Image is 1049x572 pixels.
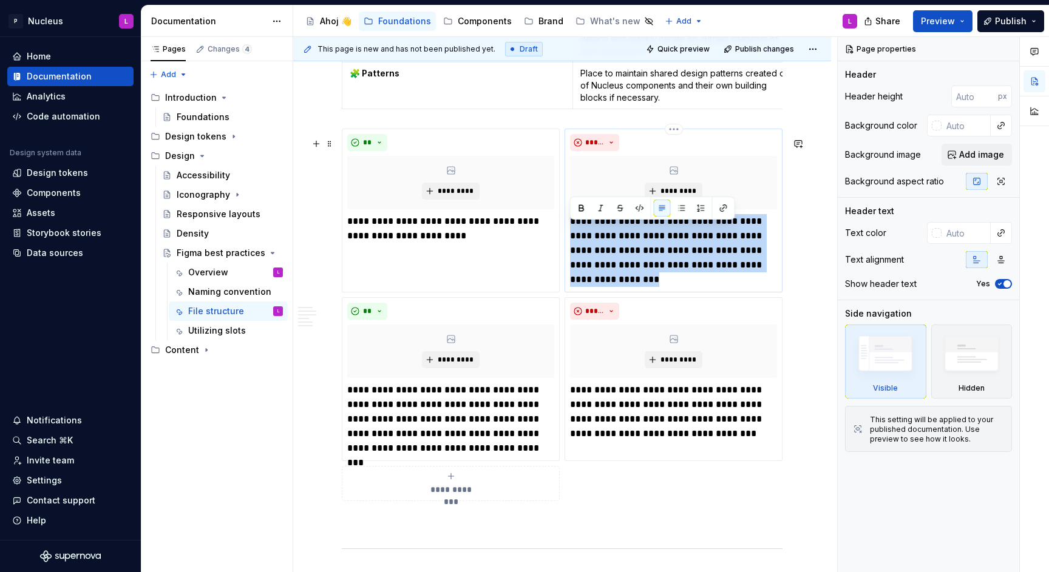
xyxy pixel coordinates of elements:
div: L [277,305,279,317]
input: Auto [951,86,998,107]
div: File structure [188,305,244,317]
div: Visible [873,383,898,393]
div: Background aspect ratio [845,175,944,187]
div: Content [165,344,199,356]
button: Contact support [7,491,134,510]
div: Data sources [27,247,83,259]
button: Share [858,10,908,32]
button: Help [7,511,134,530]
div: Documentation [151,15,266,27]
div: Code automation [27,110,100,123]
div: Documentation [27,70,92,82]
span: Quick preview [657,44,710,54]
a: Figma best practices [157,243,288,263]
a: Naming convention [169,282,288,301]
button: Search ⌘K [7,431,134,450]
div: What's new [590,15,640,27]
div: Introduction [165,92,217,104]
div: Content [146,340,288,360]
a: Code automation [7,107,134,126]
svg: Supernova Logo [40,550,101,562]
div: Accessibility [177,169,230,181]
div: Iconography [177,189,230,201]
a: Foundations [157,107,288,127]
a: Density [157,224,288,243]
div: Nucleus [28,15,63,27]
button: PNucleusL [2,8,138,34]
div: P [8,14,23,29]
div: Design system data [10,148,81,158]
button: Notifications [7,411,134,430]
div: Page tree [146,88,288,360]
div: Assets [27,207,55,219]
span: 4 [242,44,252,54]
span: Draft [520,44,538,54]
div: Text alignment [845,254,904,266]
a: Home [7,47,134,66]
div: Invite team [27,454,74,466]
div: Design tokens [27,167,88,179]
div: Help [27,514,46,527]
div: Changes [208,44,252,54]
button: Add [146,66,191,83]
div: Settings [27,474,62,486]
button: Publish changes [720,41,799,58]
div: Home [27,50,51,62]
button: Add [661,13,707,30]
div: Analytics [27,90,66,103]
a: Assets [7,203,134,223]
div: Design [165,150,195,162]
button: Quick preview [642,41,715,58]
div: Overview [188,266,228,278]
span: Preview [921,15,955,27]
a: Responsive layouts [157,204,288,224]
div: Background image [845,149,921,161]
a: Storybook stories [7,223,134,243]
input: Auto [942,222,991,244]
div: Header height [845,90,903,103]
div: Foundations [177,111,229,123]
button: Publish [977,10,1044,32]
strong: 🧩 Patterns [350,68,399,78]
input: Auto [942,115,991,136]
a: OverviewL [169,263,288,282]
span: Add [161,70,176,79]
label: Yes [976,279,990,289]
a: Invite team [7,451,134,470]
span: Add [676,16,691,26]
a: Settings [7,471,134,490]
div: Design tokens [165,130,226,143]
div: Naming convention [188,286,271,298]
a: Brand [519,12,568,31]
div: Density [177,227,209,240]
div: Figma best practices [177,247,265,259]
div: Introduction [146,88,288,107]
div: Hidden [959,383,985,393]
span: Publish changes [735,44,794,54]
a: What's new [571,12,659,31]
div: L [277,266,279,278]
span: Share [875,15,900,27]
div: Design [146,146,288,166]
a: Documentation [7,67,134,86]
a: Utilizing slots [169,321,288,340]
div: Hidden [931,325,1013,399]
a: Components [7,183,134,203]
button: Preview [913,10,973,32]
div: Page tree [300,9,659,33]
div: Components [458,15,512,27]
div: Responsive layouts [177,208,260,220]
div: Background color [845,119,917,132]
span: Publish [995,15,1027,27]
div: L [848,16,852,26]
div: This setting will be applied to your published documentation. Use preview to see how it looks. [870,415,1004,444]
div: Design tokens [146,127,288,146]
button: Add image [942,144,1012,166]
a: File structureL [169,301,288,321]
div: Search ⌘K [27,434,73,446]
div: Header text [845,205,894,217]
a: Data sources [7,243,134,263]
div: Brand [538,15,563,27]
a: Accessibility [157,166,288,185]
